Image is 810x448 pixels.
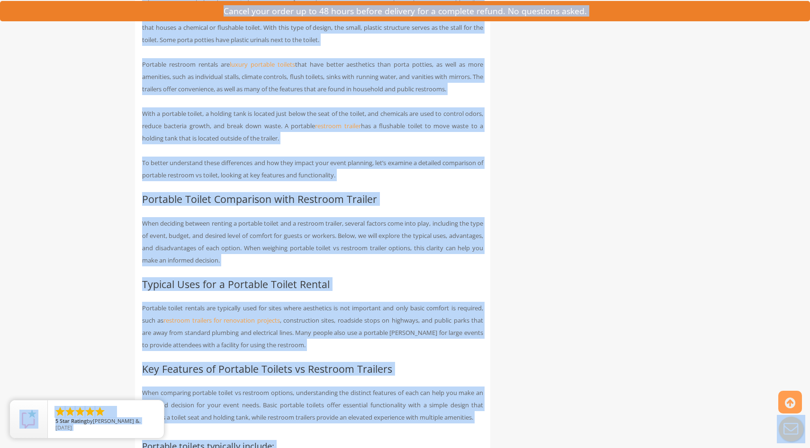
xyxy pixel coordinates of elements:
h2: Key Features of Portable Toilets vs Restroom Trailers [142,363,483,374]
span: by [55,418,156,425]
span: Star Rating [60,417,87,424]
li:  [84,406,96,417]
span: 5 [55,417,58,424]
p: When comparing portable toilet vs restroom options, understanding the distinct features of each c... [142,387,483,423]
p: When deciding between renting a portable toilet and a restroom trailer, several factors come into... [142,217,483,266]
p: Portable restroom rentals are that have better aesthetics than porta potties, as well as more ame... [142,58,483,95]
span: [PERSON_NAME] &. [93,417,141,424]
li:  [64,406,76,417]
p: Portable toilet rentals are typically used for sites where aesthetics is not important and only b... [142,302,483,351]
li:  [54,406,66,417]
a: restroom trailer [315,122,360,130]
li:  [74,406,86,417]
li:  [94,406,106,417]
a: restroom trailers for renovation projects [163,316,279,325]
p: With a portable toilet, a holding tank is located just below the seat of the toilet, and chemical... [142,107,483,144]
button: Live Chat [772,410,810,448]
h2: Portable Toilet Comparison with Restroom Trailer [142,193,483,204]
p: To better understand these differences and how they impact your event planning, let’s examine a d... [142,157,483,181]
img: Review Rating [19,410,38,429]
a: luxury portable toilets [230,60,295,69]
h2: Typical Uses for a Portable Toilet Rental [142,279,483,290]
span: [DATE] [55,424,72,431]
